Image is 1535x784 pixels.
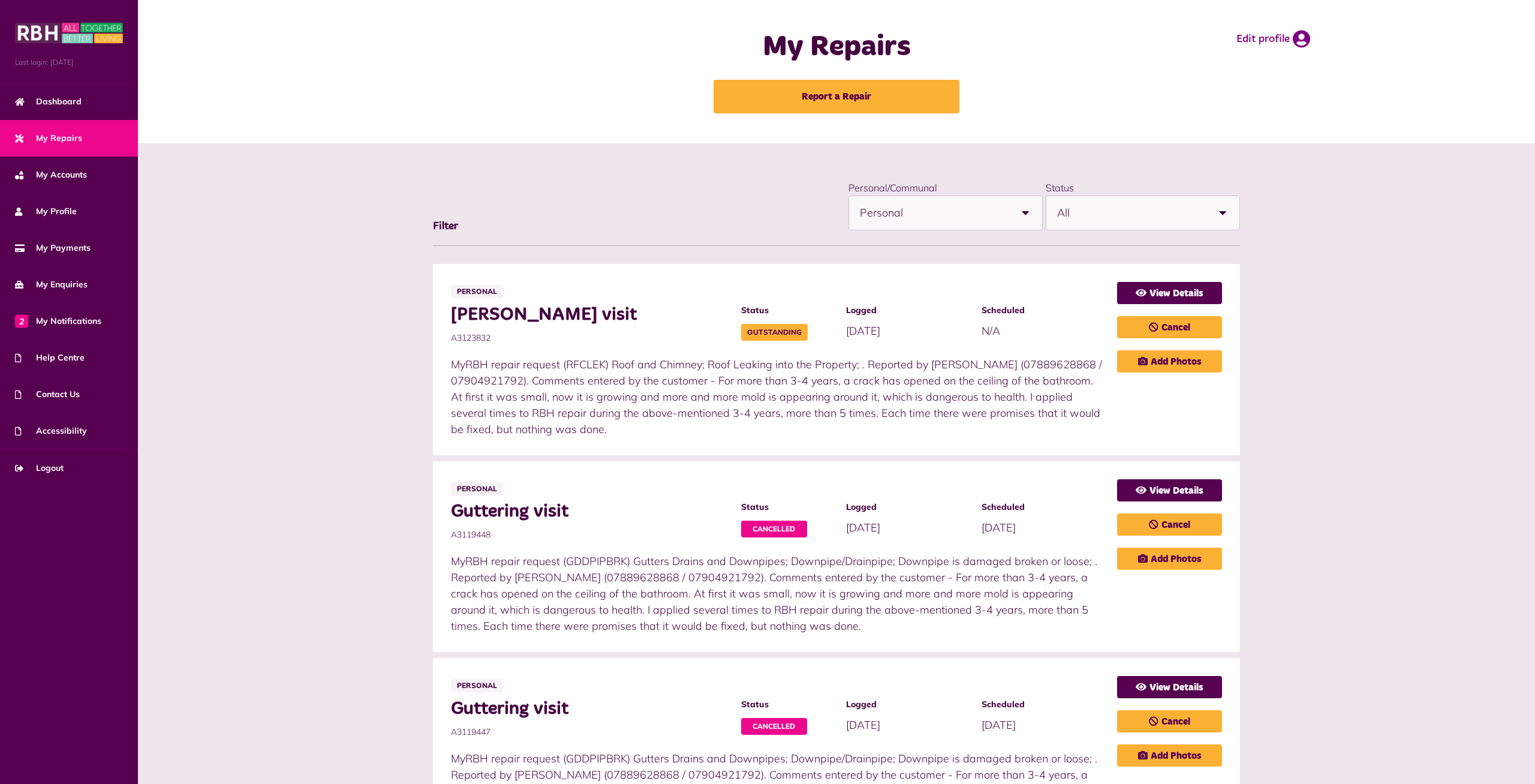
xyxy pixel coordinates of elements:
[433,221,458,232] span: Filter
[982,718,1016,732] span: [DATE]
[451,332,729,344] span: A3123832
[846,718,880,732] span: [DATE]
[15,169,87,181] span: My Accounts
[15,462,64,474] span: Logout
[1057,196,1206,230] span: All
[15,132,82,145] span: My Repairs
[1117,513,1222,536] a: Cancel
[982,501,1105,513] span: Scheduled
[1117,479,1222,501] a: View Details
[15,95,82,108] span: Dashboard
[982,324,1000,338] span: N/A
[15,205,77,218] span: My Profile
[15,425,87,437] span: Accessibility
[846,304,970,317] span: Logged
[1117,350,1222,373] a: Add Photos
[451,304,729,326] span: [PERSON_NAME] visit
[451,726,729,738] span: A3119447
[1046,182,1074,194] label: Status
[15,314,28,328] span: 2
[15,388,80,401] span: Contact Us
[15,315,101,328] span: My Notifications
[1117,548,1222,570] a: Add Photos
[451,356,1106,437] p: MyRBH repair request (RFCLEK) Roof and Chimney; Roof Leaking into the Property; . Reported by [PE...
[848,182,937,194] label: Personal/Communal
[846,521,880,534] span: [DATE]
[860,196,1009,230] span: Personal
[451,482,503,495] span: Personal
[714,80,959,113] a: Report a Repair
[741,324,808,341] span: Outstanding
[741,718,807,735] span: Cancelled
[1236,30,1310,48] a: Edit profile
[982,698,1105,711] span: Scheduled
[15,352,85,364] span: Help Centre
[846,501,970,513] span: Logged
[15,57,123,68] span: Last login: [DATE]
[1117,676,1222,698] a: View Details
[451,698,729,720] span: Guttering visit
[15,242,91,254] span: My Payments
[1117,282,1222,304] a: View Details
[1117,744,1222,767] a: Add Photos
[1117,316,1222,338] a: Cancel
[15,278,88,291] span: My Enquiries
[597,30,1076,65] h1: My Repairs
[741,698,834,711] span: Status
[451,285,503,298] span: Personal
[741,304,834,317] span: Status
[15,21,123,45] img: MyRBH
[451,679,503,692] span: Personal
[741,501,834,513] span: Status
[451,553,1106,634] p: MyRBH repair request (GDDPIPBRK) Gutters Drains and Downpipes; Downpipe/Drainpipe; Downpipe is da...
[846,324,880,338] span: [DATE]
[846,698,970,711] span: Logged
[741,521,807,537] span: Cancelled
[451,501,729,522] span: Guttering visit
[1117,710,1222,732] a: Cancel
[982,521,1016,534] span: [DATE]
[451,528,729,541] span: A3119448
[982,304,1105,317] span: Scheduled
